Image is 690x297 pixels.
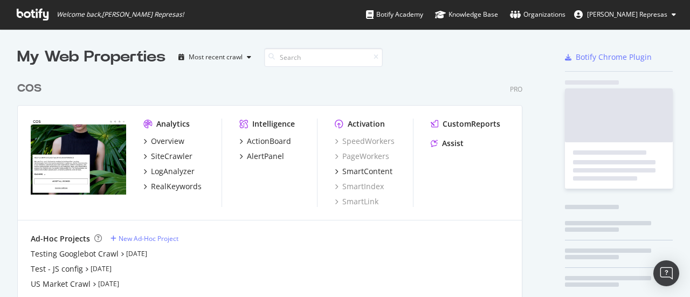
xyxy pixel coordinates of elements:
[366,9,423,20] div: Botify Academy
[239,136,291,147] a: ActionBoard
[98,279,119,288] a: [DATE]
[431,119,500,129] a: CustomReports
[247,136,291,147] div: ActionBoard
[174,49,256,66] button: Most recent crawl
[335,151,389,162] a: PageWorkers
[252,119,295,129] div: Intelligence
[91,264,112,273] a: [DATE]
[342,166,392,177] div: SmartContent
[151,136,184,147] div: Overview
[31,233,90,244] div: Ad-Hoc Projects
[31,279,91,289] a: US Market Crawl
[143,166,195,177] a: LogAnalyzer
[143,151,192,162] a: SiteCrawler
[17,81,46,96] a: COS
[156,119,190,129] div: Analytics
[31,248,119,259] a: Testing Googlebot Crawl
[565,52,652,63] a: Botify Chrome Plugin
[510,9,565,20] div: Organizations
[17,46,165,68] div: My Web Properties
[653,260,679,286] div: Open Intercom Messenger
[151,166,195,177] div: LogAnalyzer
[510,85,522,94] div: Pro
[247,151,284,162] div: AlertPanel
[335,136,395,147] a: SpeedWorkers
[151,151,192,162] div: SiteCrawler
[431,138,464,149] a: Assist
[442,138,464,149] div: Assist
[31,119,126,195] img: https://www.cosstores.com
[239,151,284,162] a: AlertPanel
[335,196,378,207] a: SmartLink
[143,136,184,147] a: Overview
[189,54,243,60] div: Most recent crawl
[151,181,202,192] div: RealKeywords
[119,234,178,243] div: New Ad-Hoc Project
[335,166,392,177] a: SmartContent
[576,52,652,63] div: Botify Chrome Plugin
[143,181,202,192] a: RealKeywords
[565,6,685,23] button: [PERSON_NAME] Represas
[435,9,498,20] div: Knowledge Base
[443,119,500,129] div: CustomReports
[264,48,383,67] input: Search
[587,10,667,19] span: Duarte Represas
[17,81,42,96] div: COS
[348,119,385,129] div: Activation
[335,181,384,192] a: SmartIndex
[57,10,184,19] span: Welcome back, [PERSON_NAME] Represas !
[126,249,147,258] a: [DATE]
[31,264,83,274] a: Test - JS config
[111,234,178,243] a: New Ad-Hoc Project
